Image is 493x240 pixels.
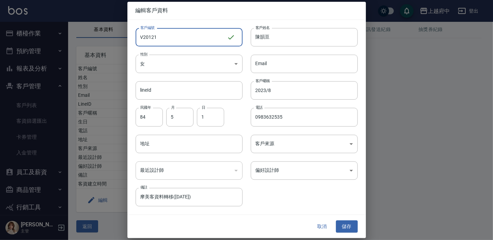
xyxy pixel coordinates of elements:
[140,105,151,110] label: 民國年
[202,105,205,110] label: 日
[336,220,358,233] button: 儲存
[136,7,358,14] span: 編輯客戶資料
[171,105,174,110] label: 月
[140,51,148,57] label: 性別
[256,78,270,84] label: 客戶暱稱
[256,105,263,110] label: 電話
[140,25,155,30] label: 客戶編號
[136,55,243,73] div: 女
[140,185,148,190] label: 備註
[311,220,333,233] button: 取消
[256,25,270,30] label: 客戶姓名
